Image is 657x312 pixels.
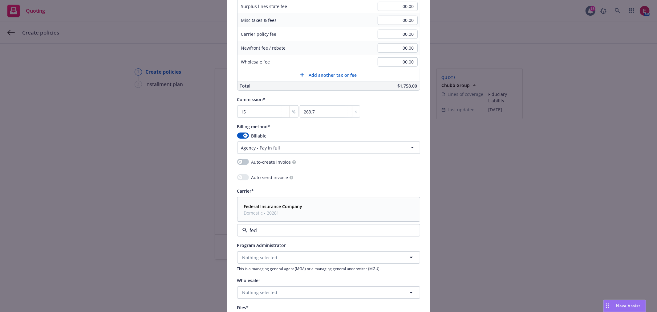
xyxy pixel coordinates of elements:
span: Domestic - 20281 [244,210,302,216]
span: Nova Assist [616,303,641,308]
input: 0.00 [378,43,418,53]
span: Misc taxes & fees [241,17,277,23]
button: Chubb Groupclear selection [237,197,420,209]
input: 0.00 [378,16,418,25]
span: Wholesaler [237,277,261,283]
span: $ [355,109,357,115]
span: Carrier policy fee [241,31,277,37]
span: % [292,109,296,115]
span: Add another tax or fee [309,72,357,78]
strong: Federal Insurance Company [244,204,302,210]
span: Nothing selected [242,289,278,296]
span: Newfront fee / rebate [241,45,286,51]
button: Add another tax or fee [237,69,420,81]
span: Surplus lines state fee [241,3,287,9]
div: Billable [237,133,420,139]
span: Auto-create invoice [251,159,291,165]
span: Nothing selected [242,254,278,261]
button: Nothing selected [237,286,420,299]
input: 0.00 [378,30,418,39]
span: Commission* [237,96,266,102]
span: Program Administrator [237,242,286,248]
input: 0.00 [378,2,418,11]
span: $1,758.00 [398,83,417,89]
input: Select a writing company [247,227,408,234]
span: Wholesale fee [241,59,270,65]
span: Carrier* [237,188,254,194]
button: Nova Assist [603,300,646,312]
span: Total [240,83,251,89]
input: 0.00 [378,57,418,67]
span: Files* [237,305,249,310]
button: Nothing selected [237,251,420,264]
span: Auto-send invoice [251,174,288,181]
span: Billing method* [237,124,270,129]
span: This is a managing general agent (MGA) or a managing general underwriter (MGU). [237,266,420,271]
div: Drag to move [604,300,611,312]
